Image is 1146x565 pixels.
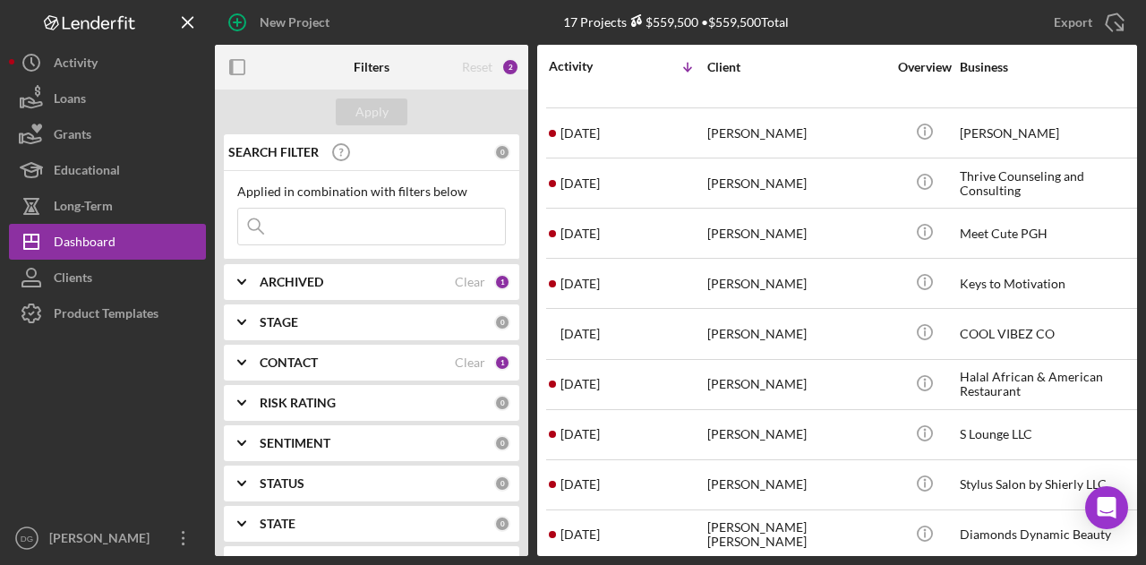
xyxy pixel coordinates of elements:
[9,520,206,556] button: DG[PERSON_NAME]
[355,98,389,125] div: Apply
[960,461,1139,509] div: Stylus Salon by Shierly LLC
[462,60,492,74] div: Reset
[960,411,1139,458] div: S Lounge LLC
[237,184,506,199] div: Applied in combination with filters below
[960,511,1139,559] div: Diamonds Dynamic Beauty
[560,527,600,542] time: 2025-07-16 18:15
[707,159,886,207] div: [PERSON_NAME]
[707,461,886,509] div: [PERSON_NAME]
[1054,4,1092,40] div: Export
[494,435,510,451] div: 0
[455,355,485,370] div: Clear
[560,227,600,241] time: 2025-08-11 17:39
[707,60,886,74] div: Client
[54,224,115,264] div: Dashboard
[494,144,510,160] div: 0
[54,295,158,336] div: Product Templates
[707,361,886,408] div: [PERSON_NAME]
[960,210,1139,257] div: Meet Cute PGH
[54,152,120,193] div: Educational
[560,477,600,492] time: 2025-07-21 18:32
[494,274,510,290] div: 1
[494,475,510,492] div: 0
[494,314,510,330] div: 0
[9,45,206,81] button: Activity
[560,327,600,341] time: 2025-08-01 16:01
[228,145,319,159] b: SEARCH FILTER
[707,109,886,157] div: [PERSON_NAME]
[260,355,318,370] b: CONTACT
[260,476,304,491] b: STATUS
[260,396,336,410] b: RISK RATING
[54,81,86,121] div: Loans
[260,315,298,330] b: STAGE
[560,377,600,391] time: 2025-07-30 14:52
[707,310,886,357] div: [PERSON_NAME]
[494,395,510,411] div: 0
[260,517,295,531] b: STATE
[707,411,886,458] div: [PERSON_NAME]
[549,59,628,73] div: Activity
[54,45,98,85] div: Activity
[707,260,886,307] div: [PERSON_NAME]
[560,126,600,141] time: 2025-09-01 18:03
[960,60,1139,74] div: Business
[54,116,91,157] div: Grants
[260,436,330,450] b: SENTIMENT
[1036,4,1137,40] button: Export
[9,224,206,260] button: Dashboard
[21,534,33,544] text: DG
[336,98,407,125] button: Apply
[260,4,329,40] div: New Project
[707,511,886,559] div: [PERSON_NAME] [PERSON_NAME]
[563,14,789,30] div: 17 Projects • $559,500 Total
[1085,486,1128,529] div: Open Intercom Messenger
[960,361,1139,408] div: Halal African & American Restaurant
[54,260,92,300] div: Clients
[260,275,323,289] b: ARCHIVED
[9,295,206,331] button: Product Templates
[455,275,485,289] div: Clear
[627,14,698,30] div: $559,500
[891,60,958,74] div: Overview
[9,188,206,224] button: Long-Term
[354,60,389,74] b: Filters
[960,159,1139,207] div: Thrive Counseling and Consulting
[960,260,1139,307] div: Keys to Motivation
[9,81,206,116] button: Loans
[9,116,206,152] button: Grants
[560,277,600,291] time: 2025-08-05 17:47
[9,260,206,295] button: Clients
[560,427,600,441] time: 2025-07-23 14:42
[560,176,600,191] time: 2025-08-22 01:56
[501,58,519,76] div: 2
[494,355,510,371] div: 1
[960,310,1139,357] div: COOL VIBEZ CO
[707,210,886,257] div: [PERSON_NAME]
[215,4,347,40] button: New Project
[54,188,113,228] div: Long-Term
[494,516,510,532] div: 0
[45,520,161,561] div: [PERSON_NAME]
[960,109,1139,157] div: [PERSON_NAME]
[9,152,206,188] button: Educational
